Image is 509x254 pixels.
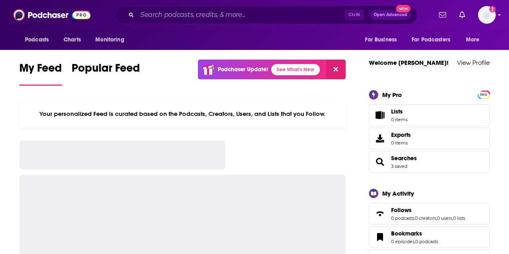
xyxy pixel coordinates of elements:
span: Ctrl K [345,10,364,20]
button: open menu [406,32,462,47]
span: , [414,215,415,221]
span: Lists [391,108,403,115]
span: , [452,215,453,221]
span: Monitoring [95,34,124,45]
span: Lists [391,108,408,115]
a: Bookmarks [391,230,438,237]
a: Follows [391,207,465,214]
span: , [436,215,437,221]
a: 3 saved [391,163,407,169]
span: For Podcasters [412,34,450,45]
button: Show profile menu [478,6,496,24]
img: User Profile [478,6,496,24]
a: Welcome [PERSON_NAME]! [369,59,449,66]
a: View Profile [457,59,490,66]
a: Follows [372,208,388,219]
span: Open Advanced [374,13,407,17]
span: Exports [391,131,411,138]
button: Open AdvancedNew [370,10,411,20]
span: Popular Feed [72,61,140,80]
a: Lists [369,104,490,126]
span: Searches [369,151,490,173]
div: Your personalized Feed is curated based on the Podcasts, Creators, Users, and Lists that you Follow. [19,100,346,128]
span: PRO [479,92,488,98]
a: 0 users [437,215,452,221]
a: See What's New [271,64,320,75]
a: Bookmarks [372,231,388,243]
span: My Feed [19,61,62,80]
p: Podchaser Update! [218,66,268,73]
span: 0 items [391,117,408,122]
span: New [396,5,410,12]
a: 0 lists [453,215,465,221]
input: Search podcasts, credits, & more... [137,8,345,21]
img: Podchaser - Follow, Share and Rate Podcasts [13,7,91,23]
a: Charts [58,32,86,47]
span: Bookmarks [369,226,490,248]
span: More [466,34,480,45]
a: Searches [391,155,417,162]
span: Exports [372,133,388,144]
span: Podcasts [25,34,49,45]
span: Logged in as lcastillofinn [478,6,496,24]
a: My Feed [19,61,62,86]
span: Charts [64,34,81,45]
a: Popular Feed [72,61,140,86]
div: Search podcasts, credits, & more... [115,6,418,24]
a: Show notifications dropdown [456,8,468,22]
a: Searches [372,156,388,167]
div: My Activity [382,190,414,197]
svg: Add a profile image [489,6,496,12]
a: 0 creators [415,215,436,221]
button: open menu [460,32,490,47]
span: Follows [369,203,490,225]
a: 0 podcasts [391,215,414,221]
span: Bookmarks [391,230,422,237]
div: My Pro [382,91,402,99]
span: Lists [372,109,388,121]
a: Exports [369,128,490,149]
span: 0 items [391,140,411,146]
button: open menu [19,32,59,47]
span: Follows [391,207,412,214]
span: For Business [365,34,397,45]
button: open menu [359,32,407,47]
a: Show notifications dropdown [436,8,449,22]
button: open menu [90,32,134,47]
a: PRO [479,91,488,97]
a: 0 podcasts [415,239,438,244]
a: 0 episodes [391,239,414,244]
